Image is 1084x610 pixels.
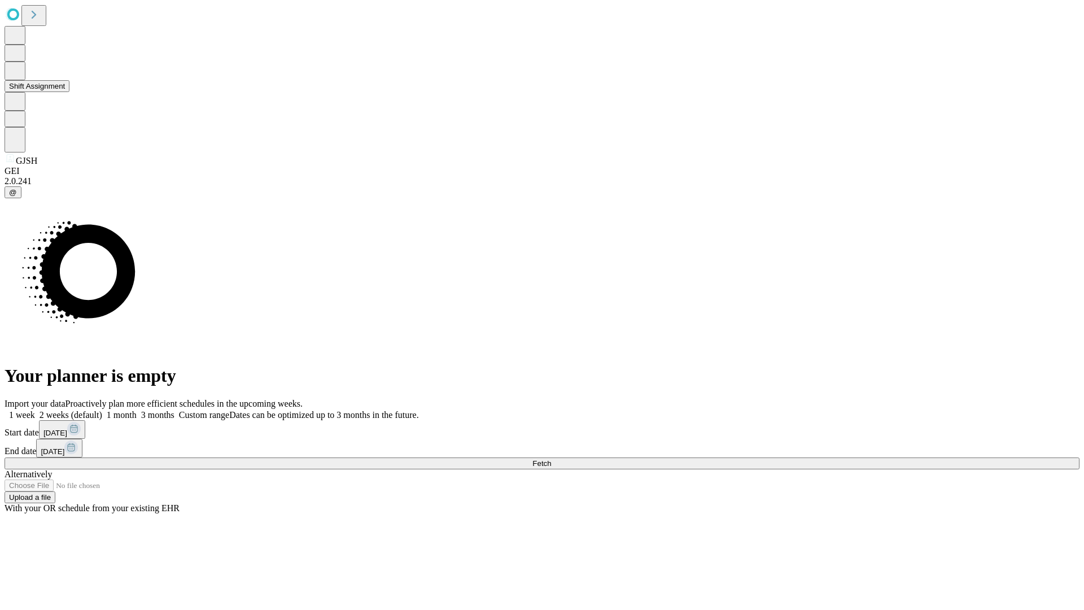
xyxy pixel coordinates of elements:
[16,156,37,165] span: GJSH
[5,166,1079,176] div: GEI
[5,439,1079,457] div: End date
[107,410,137,420] span: 1 month
[5,80,69,92] button: Shift Assignment
[179,410,229,420] span: Custom range
[141,410,174,420] span: 3 months
[5,469,52,479] span: Alternatively
[43,429,67,437] span: [DATE]
[532,459,551,468] span: Fetch
[5,503,180,513] span: With your OR schedule from your existing EHR
[9,410,35,420] span: 1 week
[9,188,17,197] span: @
[5,186,21,198] button: @
[39,420,85,439] button: [DATE]
[5,457,1079,469] button: Fetch
[36,439,82,457] button: [DATE]
[5,491,55,503] button: Upload a file
[5,420,1079,439] div: Start date
[5,176,1079,186] div: 2.0.241
[40,410,102,420] span: 2 weeks (default)
[5,365,1079,386] h1: Your planner is empty
[5,399,65,408] span: Import your data
[41,447,64,456] span: [DATE]
[65,399,303,408] span: Proactively plan more efficient schedules in the upcoming weeks.
[229,410,418,420] span: Dates can be optimized up to 3 months in the future.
